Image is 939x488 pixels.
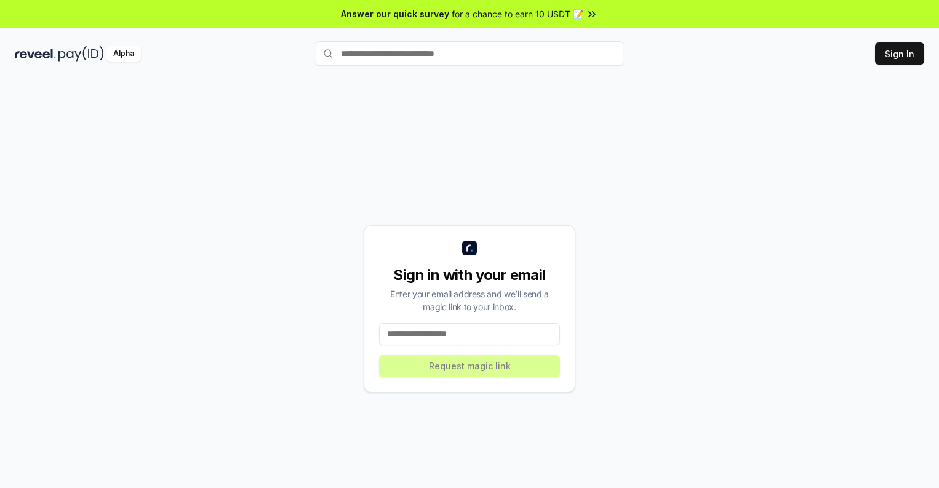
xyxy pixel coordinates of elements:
[379,265,560,285] div: Sign in with your email
[379,287,560,313] div: Enter your email address and we’ll send a magic link to your inbox.
[462,241,477,255] img: logo_small
[875,42,924,65] button: Sign In
[341,7,449,20] span: Answer our quick survey
[15,46,56,62] img: reveel_dark
[58,46,104,62] img: pay_id
[452,7,583,20] span: for a chance to earn 10 USDT 📝
[106,46,141,62] div: Alpha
